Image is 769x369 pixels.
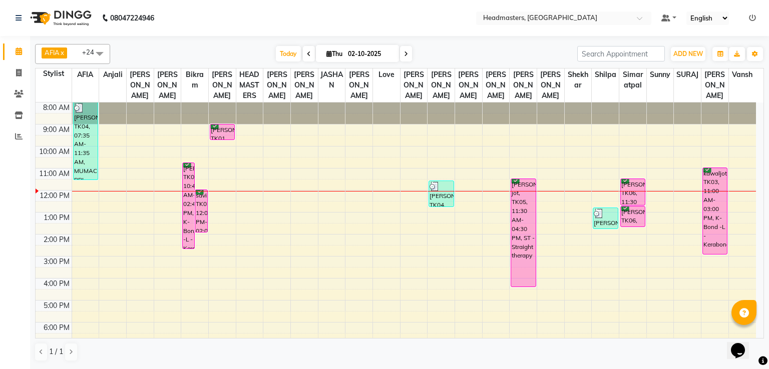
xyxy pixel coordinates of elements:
iframe: chat widget [727,329,759,359]
span: Today [276,46,301,61]
div: 3:00 PM [42,256,72,267]
div: 10:00 AM [37,146,72,157]
img: logo [26,4,94,32]
div: Stylist [36,68,72,79]
span: [PERSON_NAME] [154,68,181,102]
span: +24 [82,48,102,56]
div: 5:00 PM [42,300,72,311]
div: 12:00 PM [38,190,72,201]
span: Love [373,68,400,81]
div: 6:00 PM [42,322,72,333]
div: [PERSON_NAME], TK04, 07:35 AM-11:35 AM, MUMAC-BRI - MAC - BRIDAL,MUMAC-PARTY - MAC - PARTY [74,102,98,179]
b: 08047224946 [110,4,154,32]
span: [PERSON_NAME] [701,68,728,102]
input: Search Appointment [577,46,665,61]
span: [PERSON_NAME] [345,68,372,102]
span: Sunny [647,68,674,81]
div: kawaljot, TK03, 11:00 AM-03:00 PM, K-Bond -L - Kerabond [703,168,727,254]
div: [PERSON_NAME], TK06, 11:30 AM-12:45 PM, RT-IG - [PERSON_NAME] Touchup(one inch only) [621,179,645,205]
span: Simaratpal [619,68,646,91]
div: 2:00 PM [42,234,72,245]
span: [PERSON_NAME] [537,68,564,102]
div: [PERSON_NAME], TK02, 10:45 AM-02:45 PM, K-Bond -L - Kerabond [183,163,194,248]
span: JASHAN [318,68,345,91]
span: [PERSON_NAME] [209,68,236,102]
span: Shekhar [565,68,592,91]
span: Anjali [99,68,126,81]
span: Thu [324,50,345,57]
span: AFIA [45,48,60,56]
span: [PERSON_NAME] [263,68,290,102]
span: SURAJ [674,68,701,81]
div: 8:00 AM [41,102,72,113]
div: [PERSON_NAME] jot, TK05, 11:30 AM-04:30 PM, ST - Straight therapy [511,179,535,286]
span: ADD NEW [673,50,703,57]
div: [PERSON_NAME], TK01, 09:00 AM-09:45 AM, BRD - [PERSON_NAME] [210,124,234,139]
span: HEAD MASTERS [236,68,263,102]
span: [PERSON_NAME] [483,68,510,102]
div: 4:00 PM [42,278,72,289]
span: AFIA [72,68,99,81]
div: savina, TK07, 12:00 PM-02:00 PM, HR-BTX -L - Hair [MEDICAL_DATA] [195,190,207,232]
div: 9:00 AM [41,124,72,135]
span: [PERSON_NAME] [510,68,537,102]
div: [PERSON_NAME], TK04, 11:35 AM-12:50 PM, HD - Hair Do,[PERSON_NAME]-Hair Extensions [429,181,453,206]
span: [PERSON_NAME] [291,68,318,102]
div: [PERSON_NAME], TK06, 12:45 PM-01:45 PM, H-SPA - NASHI - Premium hair spa service - Nashi [621,206,645,226]
div: 1:00 PM [42,212,72,223]
div: [PERSON_NAME], TK04, 12:50 PM-01:50 PM, HDo - Hair Do Advance,HACCES-Hair Accessories [593,208,617,228]
a: x [60,48,64,56]
span: [PERSON_NAME] [401,68,428,102]
span: [PERSON_NAME] [127,68,154,102]
span: Vansh [729,68,756,81]
div: 11:00 AM [37,168,72,179]
span: [PERSON_NAME] [455,68,482,102]
button: ADD NEW [671,47,705,61]
span: 1 / 1 [49,346,63,357]
span: [PERSON_NAME] [428,68,455,102]
input: 2025-10-02 [345,46,395,61]
span: Bikram [181,68,208,91]
span: Shilpa [592,68,619,81]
